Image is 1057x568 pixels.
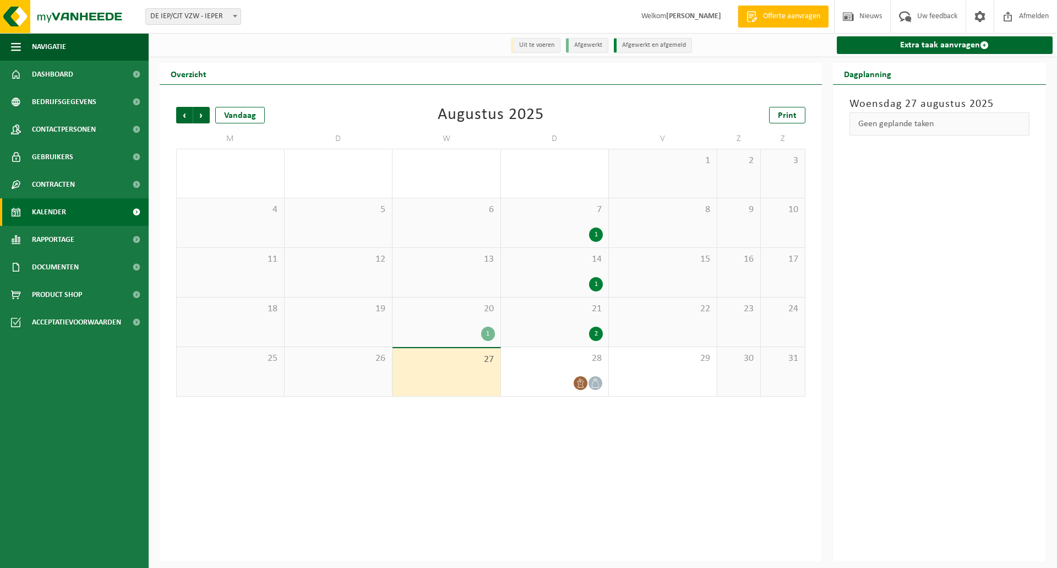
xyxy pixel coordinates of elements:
td: Z [761,129,805,149]
span: 24 [766,303,799,315]
span: 10 [766,204,799,216]
strong: [PERSON_NAME] [666,12,721,20]
td: Z [717,129,761,149]
a: Extra taak aanvragen [837,36,1053,54]
h2: Overzicht [160,63,217,84]
span: 21 [506,303,603,315]
span: 5 [290,204,387,216]
td: M [176,129,285,149]
span: Gebruikers [32,143,73,171]
span: 7 [506,204,603,216]
div: 1 [589,277,603,291]
div: 1 [481,327,495,341]
span: Navigatie [32,33,66,61]
li: Afgewerkt en afgemeld [614,38,692,53]
span: 4 [182,204,279,216]
span: Bedrijfsgegevens [32,88,96,116]
span: 2 [723,155,755,167]
li: Afgewerkt [566,38,608,53]
span: Vorige [176,107,193,123]
h3: Woensdag 27 augustus 2025 [849,96,1030,112]
div: 2 [589,327,603,341]
span: Contactpersonen [32,116,96,143]
span: 26 [290,353,387,365]
span: 18 [182,303,279,315]
span: 29 [614,353,711,365]
span: Dashboard [32,61,73,88]
span: 12 [290,253,387,266]
span: Volgende [193,107,210,123]
span: 19 [290,303,387,315]
div: Geen geplande taken [849,112,1030,136]
div: Vandaag [215,107,265,123]
span: 6 [398,204,495,216]
span: Kalender [32,198,66,226]
span: 15 [614,253,711,266]
span: 27 [398,354,495,366]
span: 31 [766,353,799,365]
span: 17 [766,253,799,266]
span: DE IEP/CJT VZW - IEPER [146,9,241,24]
td: D [501,129,609,149]
div: Augustus 2025 [438,107,544,123]
span: 9 [723,204,755,216]
span: 3 [766,155,799,167]
td: V [609,129,717,149]
span: Offerte aanvragen [760,11,823,22]
span: 28 [506,353,603,365]
div: 1 [589,228,603,242]
span: 13 [398,253,495,266]
span: Product Shop [32,281,82,309]
span: 11 [182,253,279,266]
span: 1 [614,155,711,167]
span: 14 [506,253,603,266]
span: 22 [614,303,711,315]
span: 8 [614,204,711,216]
span: 23 [723,303,755,315]
a: Print [769,107,805,123]
span: 20 [398,303,495,315]
span: Rapportage [32,226,74,253]
li: Uit te voeren [511,38,560,53]
span: 30 [723,353,755,365]
h2: Dagplanning [833,63,902,84]
span: 25 [182,353,279,365]
span: Documenten [32,253,79,281]
a: Offerte aanvragen [738,6,829,28]
span: Acceptatievoorwaarden [32,309,121,336]
span: DE IEP/CJT VZW - IEPER [145,8,241,25]
td: D [285,129,393,149]
span: Print [778,111,797,120]
span: Contracten [32,171,75,198]
td: W [393,129,501,149]
span: 16 [723,253,755,266]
